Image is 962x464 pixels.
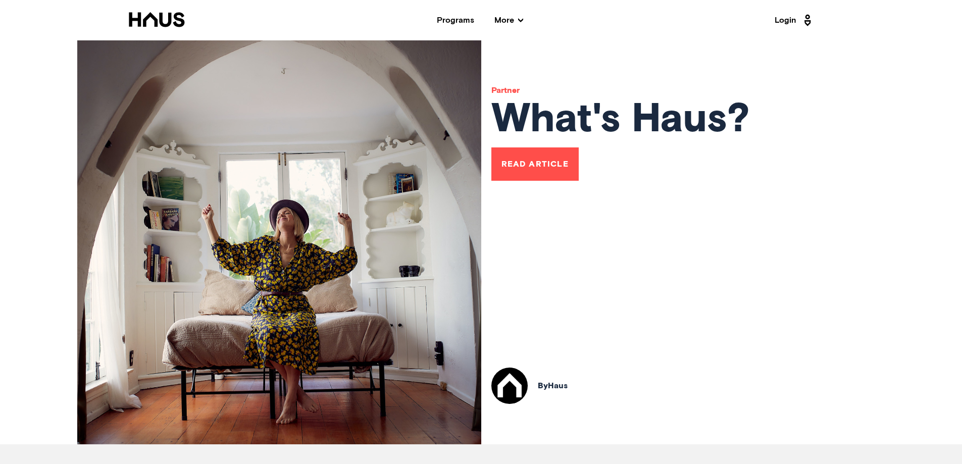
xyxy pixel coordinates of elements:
span: More [494,16,523,24]
div: By Haus [538,382,568,390]
a: Partner [491,86,520,94]
img: Haus [491,368,528,404]
a: Read Article [491,147,579,181]
a: Login [775,12,814,28]
h1: What's Haus? [491,99,750,140]
a: Programs [437,16,474,24]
